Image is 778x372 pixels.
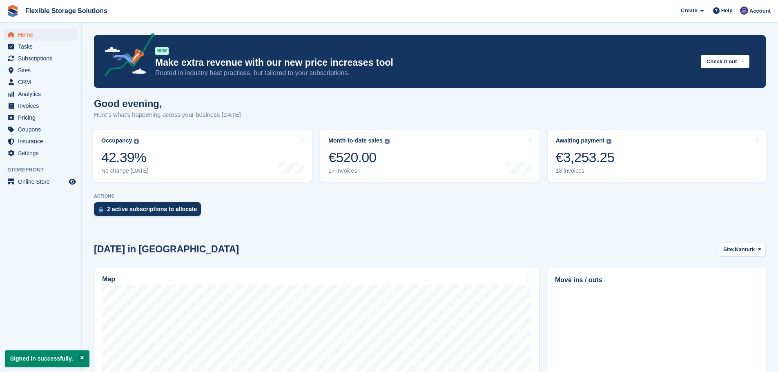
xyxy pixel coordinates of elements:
p: Rooted in industry best practices, but tailored to your subscriptions. [155,69,694,78]
span: Site: [723,245,735,254]
a: menu [4,176,77,187]
p: Here's what's happening across your business [DATE] [94,110,241,120]
div: No change [DATE] [101,167,149,174]
span: Online Store [18,176,67,187]
div: 2 active subscriptions to allocate [107,206,197,212]
a: 2 active subscriptions to allocate [94,202,205,220]
h1: Good evening, [94,98,241,109]
a: menu [4,88,77,100]
a: Flexible Storage Solutions [22,4,111,18]
span: Coupons [18,124,67,135]
h2: Move ins / outs [555,275,758,285]
span: Invoices [18,100,67,111]
span: Analytics [18,88,67,100]
span: Create [681,7,697,15]
div: Month-to-date sales [328,137,382,144]
a: menu [4,136,77,147]
span: Sites [18,65,67,76]
div: €520.00 [328,149,389,166]
div: 42.39% [101,149,149,166]
img: price-adjustments-announcement-icon-8257ccfd72463d97f412b2fc003d46551f7dbcb40ab6d574587a9cd5c0d94... [98,33,155,80]
img: icon-info-grey-7440780725fd019a000dd9b08b2336e03edf1995a4989e88bcd33f0948082b44.svg [385,139,390,144]
p: Make extra revenue with our new price increases tool [155,57,694,69]
a: menu [4,124,77,135]
div: Awaiting payment [556,137,605,144]
div: NEW [155,47,169,55]
a: menu [4,100,77,111]
span: Settings [18,147,67,159]
a: menu [4,76,77,88]
a: menu [4,112,77,123]
a: Preview store [67,177,77,187]
a: menu [4,65,77,76]
a: menu [4,53,77,64]
p: ACTIONS [94,194,766,199]
a: menu [4,41,77,52]
img: stora-icon-8386f47178a22dfd0bd8f6a31ec36ba5ce8667c1dd55bd0f319d3a0aa187defe.svg [7,5,19,17]
img: icon-info-grey-7440780725fd019a000dd9b08b2336e03edf1995a4989e88bcd33f0948082b44.svg [606,139,611,144]
div: €3,253.25 [556,149,615,166]
div: Occupancy [101,137,132,144]
a: Month-to-date sales €520.00 17 invoices [320,130,539,182]
a: menu [4,147,77,159]
span: Tasks [18,41,67,52]
span: Insurance [18,136,67,147]
span: Help [721,7,733,15]
h2: [DATE] in [GEOGRAPHIC_DATA] [94,244,239,255]
button: Check it out → [701,55,749,68]
a: Occupancy 42.39% No change [DATE] [93,130,312,182]
span: Account [749,7,771,15]
span: Home [18,29,67,40]
span: CRM [18,76,67,88]
span: Subscriptions [18,53,67,64]
img: active_subscription_to_allocate_icon-d502201f5373d7db506a760aba3b589e785aa758c864c3986d89f69b8ff3... [99,207,103,212]
span: Kanturk [735,245,755,254]
div: 18 invoices [556,167,615,174]
h2: Map [102,276,115,283]
img: icon-info-grey-7440780725fd019a000dd9b08b2336e03edf1995a4989e88bcd33f0948082b44.svg [134,139,139,144]
a: menu [4,29,77,40]
p: Signed in successfully. [5,350,89,367]
span: Storefront [7,166,81,174]
button: Site: Kanturk [719,243,766,256]
div: 17 invoices [328,167,389,174]
span: Pricing [18,112,67,123]
a: Awaiting payment €3,253.25 18 invoices [548,130,767,182]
